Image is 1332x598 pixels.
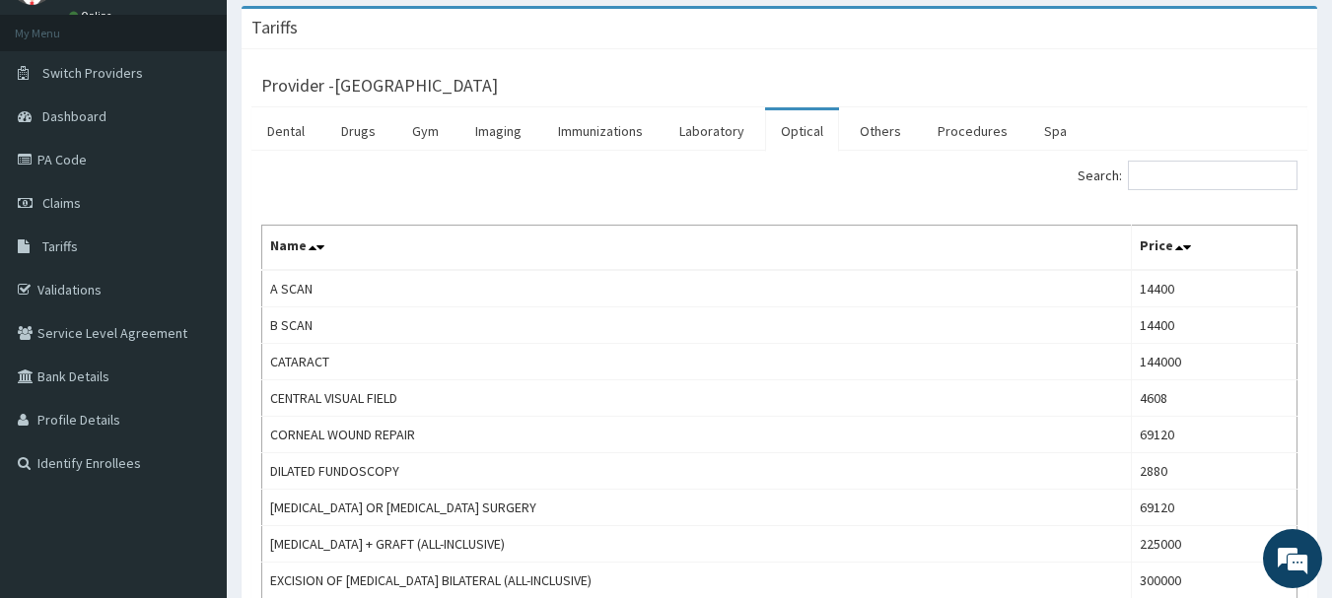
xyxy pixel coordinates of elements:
[262,526,1132,563] td: [MEDICAL_DATA] + GRAFT (ALL-INCLUSIVE)
[36,99,80,148] img: d_794563401_company_1708531726252_794563401
[251,110,320,152] a: Dental
[261,77,498,95] h3: Provider - [GEOGRAPHIC_DATA]
[1028,110,1083,152] a: Spa
[251,19,298,36] h3: Tariffs
[1131,307,1297,344] td: 14400
[1131,490,1297,526] td: 69120
[10,393,376,462] textarea: Type your message and hit 'Enter'
[1131,453,1297,490] td: 2880
[922,110,1023,152] a: Procedures
[262,226,1132,271] th: Name
[262,344,1132,380] td: CATARACT
[262,417,1132,453] td: CORNEAL WOUND REPAIR
[765,110,839,152] a: Optical
[396,110,455,152] a: Gym
[262,380,1132,417] td: CENTRAL VISUAL FIELD
[103,110,331,136] div: Chat with us now
[69,9,116,23] a: Online
[1078,161,1297,190] label: Search:
[325,110,391,152] a: Drugs
[42,64,143,82] span: Switch Providers
[262,270,1132,307] td: A SCAN
[262,453,1132,490] td: DILATED FUNDOSCOPY
[1131,526,1297,563] td: 225000
[323,10,371,57] div: Minimize live chat window
[262,307,1132,344] td: B SCAN
[42,237,78,255] span: Tariffs
[664,110,760,152] a: Laboratory
[42,107,106,125] span: Dashboard
[262,490,1132,526] td: [MEDICAL_DATA] OR [MEDICAL_DATA] SURGERY
[1131,380,1297,417] td: 4608
[542,110,659,152] a: Immunizations
[1131,226,1297,271] th: Price
[1131,270,1297,307] td: 14400
[42,194,81,212] span: Claims
[459,110,537,152] a: Imaging
[114,175,272,374] span: We're online!
[1131,417,1297,453] td: 69120
[1128,161,1297,190] input: Search:
[1131,344,1297,380] td: 144000
[844,110,917,152] a: Others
